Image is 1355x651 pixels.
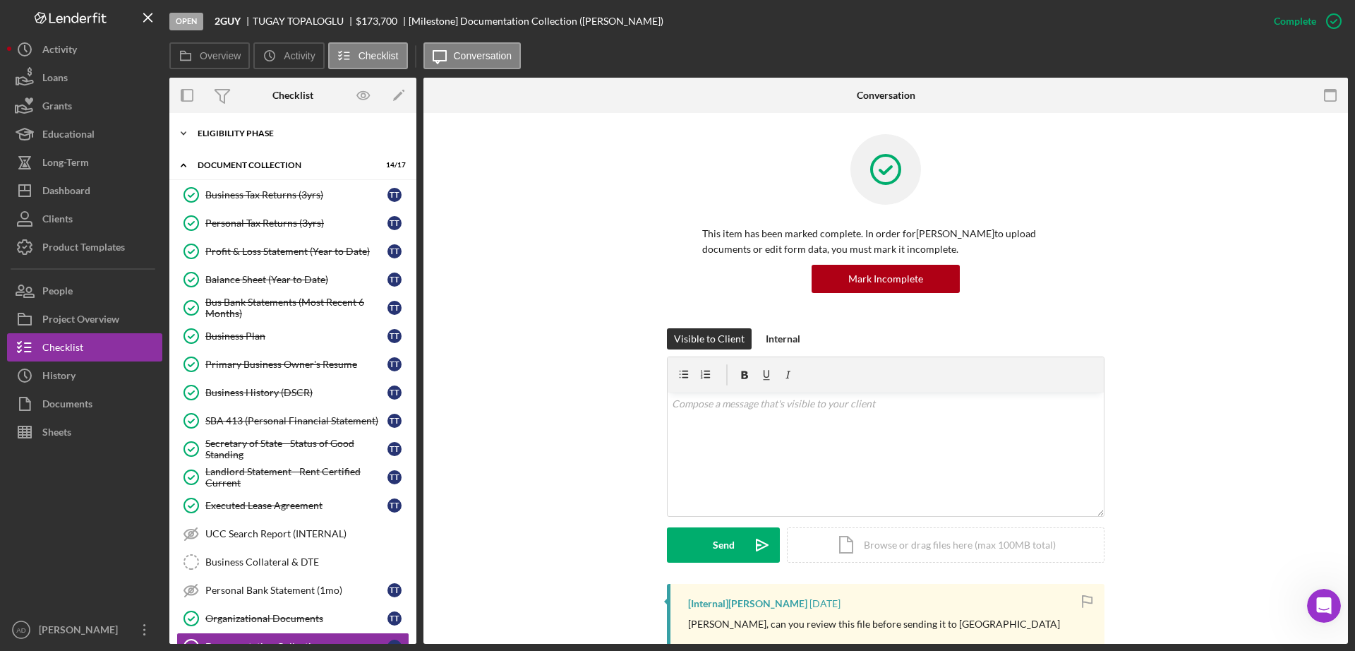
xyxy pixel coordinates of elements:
div: T T [387,244,402,258]
button: Internal [759,328,807,350]
div: T T [387,498,402,513]
div: Document Collection [198,161,371,169]
a: Landlord Statement - Rent Certified CurrentTT [176,463,409,491]
button: Conversation [423,42,522,69]
div: T T [387,216,402,230]
div: Open [169,13,203,30]
div: Documents [42,390,92,422]
a: Activity [7,35,162,64]
div: Internal [766,328,800,350]
div: Long-Term [42,148,89,180]
p: This item has been marked complete. In order for [PERSON_NAME] to upload documents or edit form d... [702,226,1069,258]
div: TUGAY TOPALOGLU [253,16,356,27]
div: T T [387,357,402,371]
a: Business PlanTT [176,322,409,350]
span: $173,700 [356,15,397,27]
div: T T [387,611,402,626]
text: AD [16,626,25,634]
button: Documents [7,390,162,418]
button: Checklist [7,333,162,362]
div: Educational [42,120,95,152]
button: Checklist [328,42,408,69]
div: Bus Bank Statements (Most Recent 6 Months) [205,297,387,319]
button: Project Overview [7,305,162,333]
div: Landlord Statement - Rent Certified Current [205,466,387,489]
button: Mark Incomplete [812,265,960,293]
div: Mark Incomplete [848,265,923,293]
div: Business Collateral & DTE [205,556,409,568]
div: Business Plan [205,330,387,342]
div: [PERSON_NAME] [35,616,127,647]
div: Business History (DSCR) [205,387,387,398]
div: Executed Lease Agreement [205,500,387,511]
div: Product Templates [42,233,125,265]
button: Complete [1260,7,1348,35]
div: Send [713,527,735,563]
div: Conversation [857,90,915,101]
a: UCC Search Report (INTERNAL) [176,520,409,548]
div: Eligibility Phase [198,129,399,138]
iframe: Intercom live chat [1307,589,1341,623]
time: 2025-08-20 22:37 [809,598,841,609]
button: Product Templates [7,233,162,261]
div: T T [387,188,402,202]
div: History [42,362,76,393]
a: Grants [7,92,162,120]
label: Checklist [359,50,399,61]
div: [Internal] [PERSON_NAME] [688,598,807,609]
a: Educational [7,120,162,148]
button: History [7,362,162,390]
a: Profit & Loss Statement (Year to Date)TT [176,237,409,265]
div: Organizational Documents [205,613,387,624]
a: Business Collateral & DTE [176,548,409,576]
div: Profit & Loss Statement (Year to Date) [205,246,387,257]
div: Personal Tax Returns (3yrs) [205,217,387,229]
button: Activity [253,42,324,69]
a: Executed Lease AgreementTT [176,491,409,520]
div: UCC Search Report (INTERNAL) [205,528,409,539]
a: SBA 413 (Personal Financial Statement)TT [176,407,409,435]
a: Secretary of State - Status of Good StandingTT [176,435,409,463]
div: T T [387,329,402,343]
div: Personal Bank Statement (1mo) [205,585,387,596]
button: Loans [7,64,162,92]
div: Sheets [42,418,71,450]
button: Send [667,527,780,563]
a: Organizational DocumentsTT [176,604,409,633]
div: Project Overview [42,305,119,337]
a: Bus Bank Statements (Most Recent 6 Months)TT [176,294,409,322]
div: Dashboard [42,177,90,208]
button: Dashboard [7,177,162,205]
div: T T [387,583,402,597]
div: Activity [42,35,77,67]
button: Visible to Client [667,328,752,350]
p: [PERSON_NAME], can you review this file before sending it to [GEOGRAPHIC_DATA] [688,616,1060,632]
div: Grants [42,92,72,124]
button: Sheets [7,418,162,446]
div: Balance Sheet (Year to Date) [205,274,387,285]
button: People [7,277,162,305]
button: Long-Term [7,148,162,177]
div: T T [387,470,402,484]
div: Secretary of State - Status of Good Standing [205,438,387,460]
div: Visible to Client [674,328,745,350]
label: Activity [284,50,315,61]
div: T T [387,386,402,400]
button: Clients [7,205,162,233]
div: T T [387,442,402,456]
div: Loans [42,64,68,95]
label: Overview [200,50,241,61]
div: Business Tax Returns (3yrs) [205,189,387,201]
a: Business Tax Returns (3yrs)TT [176,181,409,209]
div: Clients [42,205,73,237]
